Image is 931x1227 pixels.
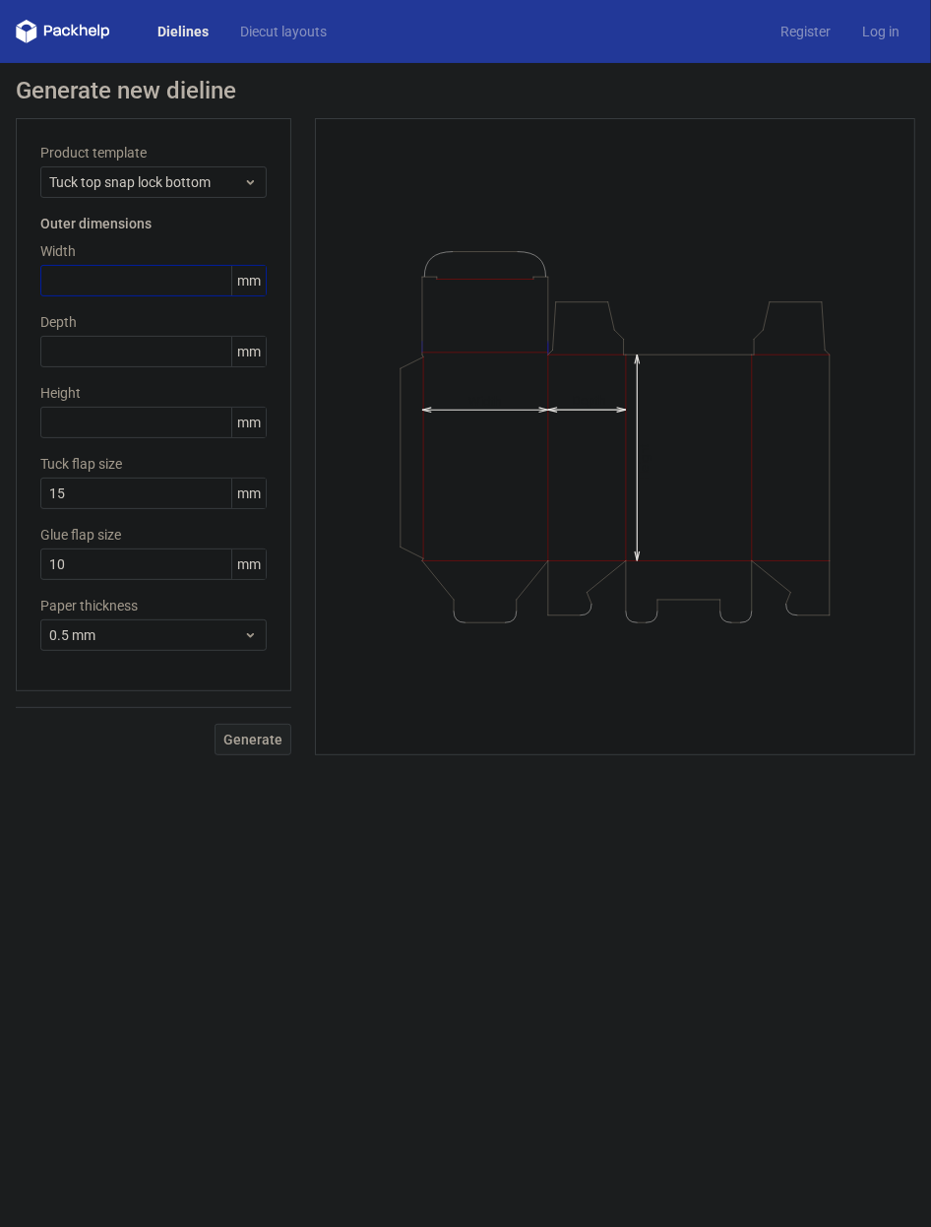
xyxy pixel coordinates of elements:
[231,408,266,437] span: mm
[49,172,243,192] span: Tuck top snap lock bottom
[40,312,267,332] label: Depth
[40,241,267,261] label: Width
[637,443,652,480] tspan: Height
[468,393,501,408] tspan: Width
[231,479,266,508] span: mm
[40,143,267,162] label: Product template
[231,266,266,295] span: mm
[49,625,243,645] span: 0.5 mm
[40,596,267,615] label: Paper thickness
[40,454,267,474] label: Tuck flap size
[224,22,342,41] a: Diecut layouts
[572,393,605,408] tspan: Depth
[40,525,267,545] label: Glue flap size
[231,337,266,366] span: mm
[846,22,915,41] a: Log in
[765,22,846,41] a: Register
[142,22,224,41] a: Dielines
[231,549,266,579] span: mm
[40,383,267,403] label: Height
[16,79,915,102] h1: Generate new dieline
[40,214,267,233] h3: Outer dimensions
